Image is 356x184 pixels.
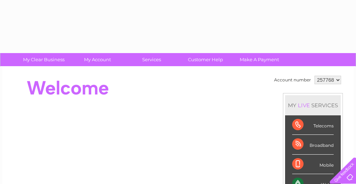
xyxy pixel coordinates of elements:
[230,53,289,66] a: Make A Payment
[296,102,311,109] div: LIVE
[285,95,341,115] div: MY SERVICES
[15,53,73,66] a: My Clear Business
[292,135,334,154] div: Broadband
[122,53,181,66] a: Services
[68,53,127,66] a: My Account
[272,74,313,86] td: Account number
[292,115,334,135] div: Telecoms
[176,53,235,66] a: Customer Help
[292,155,334,174] div: Mobile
